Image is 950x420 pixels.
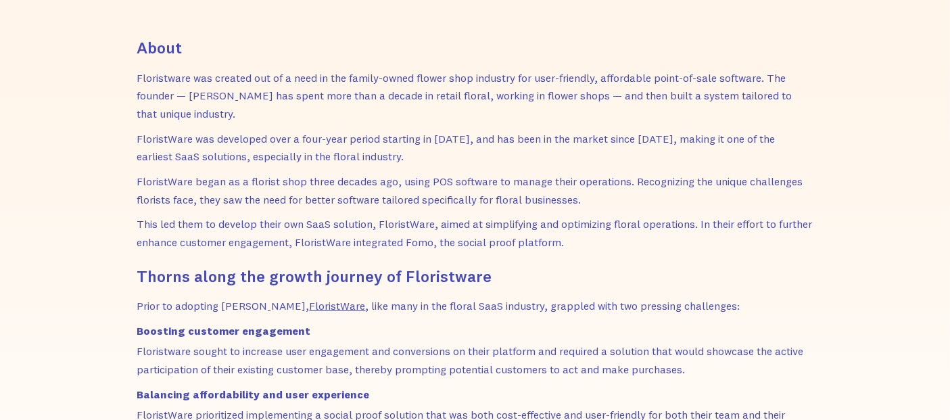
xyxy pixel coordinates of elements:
[137,297,813,315] p: Prior to adopting [PERSON_NAME], , like many in the floral SaaS industry, grappled with two press...
[137,69,813,123] p: Floristware was created out of a need in the family-owned flower shop industry for user-friendly,...
[310,299,366,312] a: FloristWare
[137,172,813,208] p: FloristWare began as a florist shop three decades ago, using POS software to manage their operati...
[137,265,813,288] h2: Thorns along the growth journey of Floristware
[137,342,813,378] p: Floristware sought to increase user engagement and conversions on their platform and required a s...
[137,37,813,60] h2: About
[137,387,813,402] h3: Balancing affordability and user experience
[137,215,813,251] p: This led them to develop their own SaaS solution, FloristWare, aimed at simplifying and optimizin...
[137,323,813,338] h3: Boosting customer engagement
[137,130,813,166] p: FloristWare was developed over a four-year period starting in [DATE], and has been in the market ...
